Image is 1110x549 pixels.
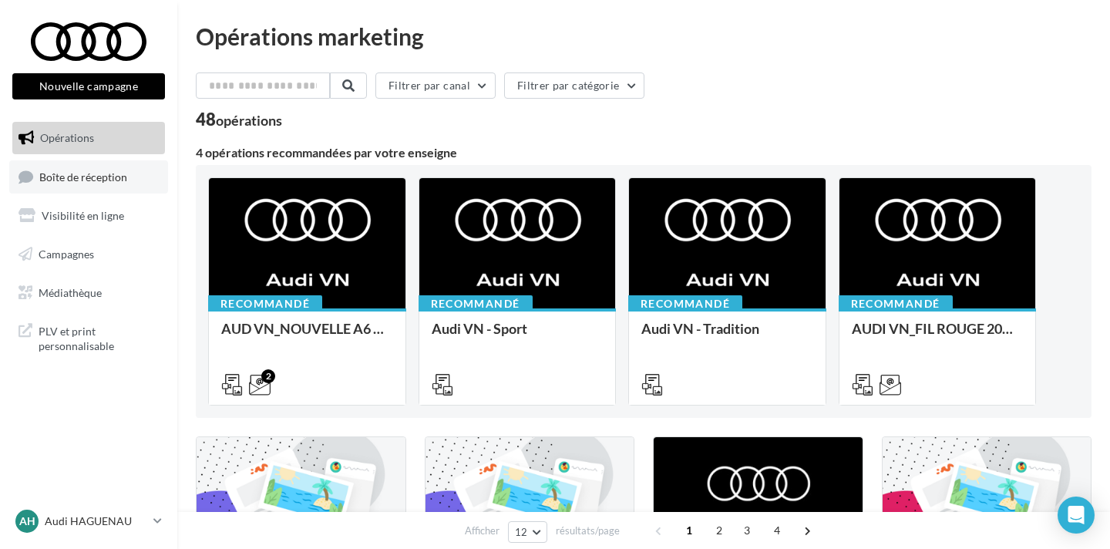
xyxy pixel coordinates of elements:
span: Boîte de réception [39,170,127,183]
span: 4 [765,518,789,543]
button: Filtrer par canal [375,72,496,99]
div: Audi VN - Sport [432,321,604,352]
div: Recommandé [419,295,533,312]
a: AH Audi HAGUENAU [12,507,165,536]
a: Médiathèque [9,277,168,309]
a: Opérations [9,122,168,154]
div: Opérations marketing [196,25,1091,48]
div: 4 opérations recommandées par votre enseigne [196,147,1091,159]
span: Visibilité en ligne [42,209,124,222]
span: Médiathèque [39,285,102,298]
span: 3 [735,518,759,543]
div: Open Intercom Messenger [1058,497,1095,534]
a: PLV et print personnalisable [9,315,168,360]
span: Opérations [40,131,94,144]
div: Recommandé [628,295,742,312]
span: 2 [707,518,732,543]
a: Visibilité en ligne [9,200,168,232]
span: résultats/page [556,524,620,538]
div: 48 [196,111,282,128]
span: 12 [515,526,528,538]
div: AUDI VN_FIL ROUGE 2025 - A1, Q2, Q3, Q5 et Q4 e-tron [852,321,1024,352]
span: Afficher [465,524,499,538]
button: Nouvelle campagne [12,73,165,99]
span: PLV et print personnalisable [39,321,159,354]
a: Boîte de réception [9,160,168,194]
div: Audi VN - Tradition [641,321,813,352]
div: AUD VN_NOUVELLE A6 e-tron [221,321,393,352]
div: Recommandé [208,295,322,312]
div: 2 [261,369,275,383]
button: Filtrer par catégorie [504,72,644,99]
span: 1 [677,518,701,543]
span: AH [19,514,35,529]
span: Campagnes [39,248,94,261]
p: Audi HAGUENAU [45,514,147,529]
a: Campagnes [9,238,168,271]
div: Recommandé [839,295,953,312]
button: 12 [508,521,547,543]
div: opérations [216,113,282,127]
